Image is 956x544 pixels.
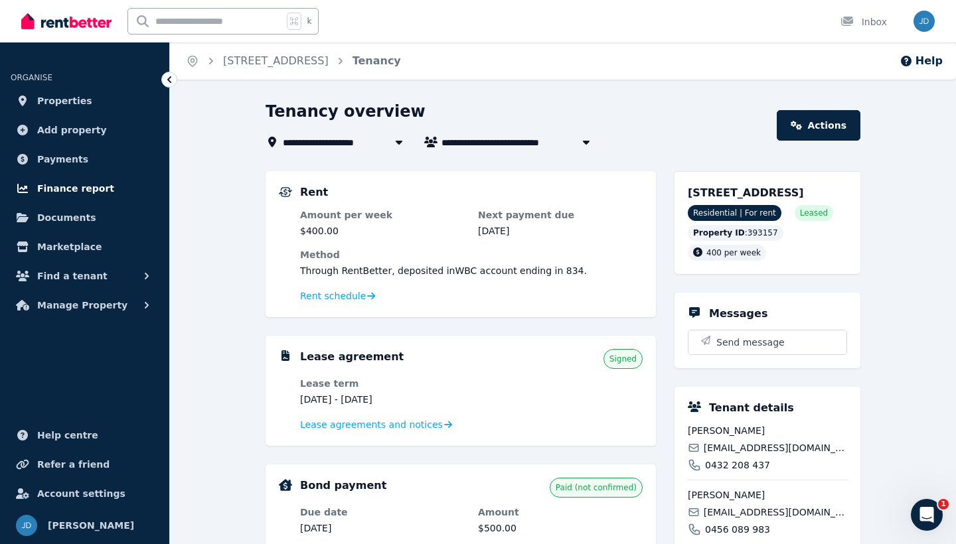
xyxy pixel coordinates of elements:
h5: Messages [709,306,767,322]
dt: Amount per week [300,208,465,222]
span: Properties [37,93,92,109]
span: Add property [37,122,107,138]
iframe: Intercom live chat [911,499,943,531]
img: RentBetter [21,11,112,31]
dd: $500.00 [478,521,643,535]
a: Properties [11,88,159,114]
div: Inbox [840,15,887,29]
a: Help centre [11,422,159,448]
button: Manage Property [11,292,159,318]
span: [PERSON_NAME] [688,424,847,437]
dd: [DATE] [478,224,643,238]
span: Manage Property [37,297,127,313]
button: Help [900,53,943,69]
span: Payments [37,151,88,167]
img: Judy Dawson [16,515,37,536]
a: Documents [11,204,159,231]
dd: [DATE] - [DATE] [300,393,465,406]
div: : 393157 [688,225,783,241]
span: Refer a friend [37,456,110,472]
h5: Bond payment [300,478,386,494]
a: Lease agreements and notices [300,418,452,431]
span: Paid (not confirmed) [556,482,637,493]
a: Add property [11,117,159,143]
span: [STREET_ADDRESS] [688,186,804,199]
span: Marketplace [37,239,102,255]
h5: Rent [300,184,328,200]
span: [PERSON_NAME] [48,517,134,533]
span: 400 per week [706,248,761,257]
h5: Tenant details [709,400,794,416]
h5: Lease agreement [300,349,404,365]
span: k [307,16,311,27]
a: Payments [11,146,159,172]
a: Actions [777,110,860,141]
span: Documents [37,210,96,226]
dt: Due date [300,506,465,519]
span: Account settings [37,486,125,502]
span: Help centre [37,427,98,443]
dd: $400.00 [300,224,465,238]
span: ORGANISE [11,73,52,82]
span: Residential | For rent [688,205,781,221]
a: Finance report [11,175,159,202]
dt: Lease term [300,377,465,390]
span: [EMAIL_ADDRESS][DOMAIN_NAME] [704,506,847,519]
dt: Amount [478,506,643,519]
span: 1 [938,499,949,510]
button: Send message [688,330,846,354]
span: Send message [716,336,785,349]
a: Tenancy [353,54,401,67]
dd: [DATE] [300,521,465,535]
img: Judy Dawson [914,11,935,32]
span: Find a tenant [37,268,108,284]
span: Property ID [693,228,745,238]
dt: Method [300,248,643,261]
a: [STREET_ADDRESS] [223,54,329,67]
span: Finance report [37,180,114,196]
span: Signed [609,354,637,364]
span: Through RentBetter , deposited in WBC account ending in 834 . [300,265,587,276]
h1: Tenancy overview [266,101,426,122]
span: Rent schedule [300,289,366,303]
span: [EMAIL_ADDRESS][DOMAIN_NAME] [704,441,847,454]
img: Rental Payments [279,187,292,197]
span: 0432 208 437 [705,458,770,472]
a: Marketplace [11,234,159,260]
a: Account settings [11,480,159,507]
dt: Next payment due [478,208,643,222]
img: Bond Details [279,479,292,491]
a: Refer a friend [11,451,159,478]
nav: Breadcrumb [170,42,417,80]
a: Rent schedule [300,289,376,303]
span: 0456 089 983 [705,523,770,536]
span: Leased [800,208,828,218]
button: Find a tenant [11,263,159,289]
span: Lease agreements and notices [300,418,443,431]
span: [PERSON_NAME] [688,488,847,502]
